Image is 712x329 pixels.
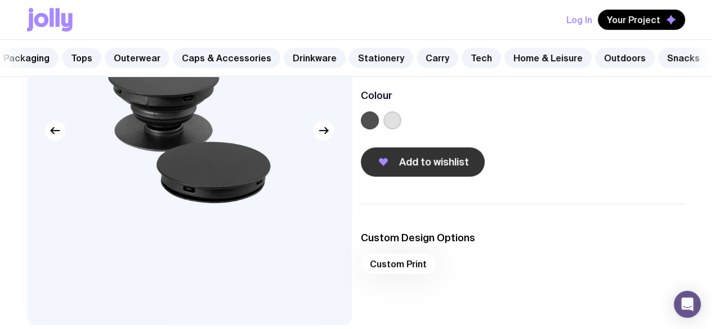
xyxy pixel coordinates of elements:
[598,10,685,30] button: Your Project
[462,48,501,68] a: Tech
[284,48,346,68] a: Drinkware
[62,48,101,68] a: Tops
[105,48,169,68] a: Outerwear
[173,48,280,68] a: Caps & Accessories
[566,10,592,30] button: Log In
[361,231,686,245] h3: Custom Design Options
[361,147,485,177] button: Add to wishlist
[504,48,592,68] a: Home & Leisure
[399,155,469,169] span: Add to wishlist
[674,291,701,318] div: Open Intercom Messenger
[595,48,655,68] a: Outdoors
[607,14,660,25] span: Your Project
[417,48,458,68] a: Carry
[658,48,709,68] a: Snacks
[361,89,392,102] h3: Colour
[349,48,413,68] a: Stationery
